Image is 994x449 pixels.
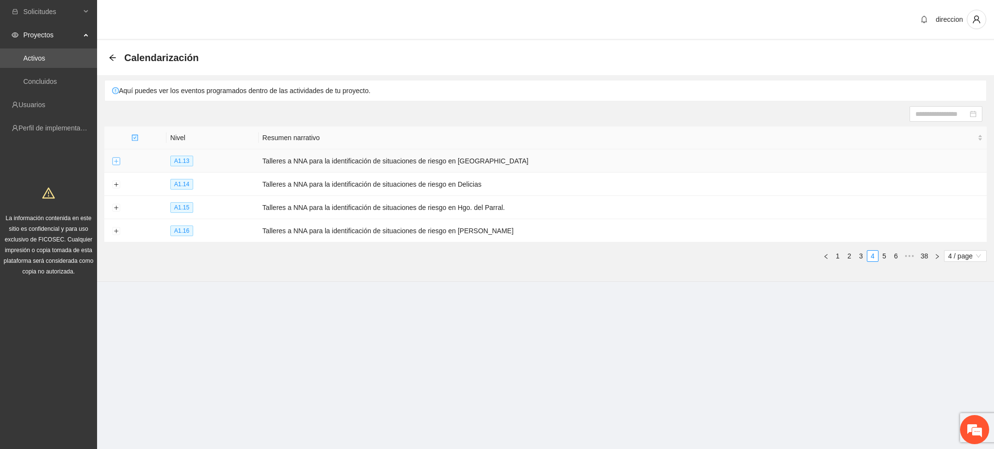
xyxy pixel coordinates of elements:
[867,250,878,262] li: 4
[855,250,867,262] li: 3
[109,54,116,62] span: arrow-left
[844,251,855,261] a: 2
[112,204,120,212] button: Expand row
[259,219,987,242] td: Talleres a NNA para la identificación de situaciones de riesgo en [PERSON_NAME]
[112,227,120,235] button: Expand row
[878,250,890,262] li: 5
[879,251,890,261] a: 5
[823,254,829,259] span: left
[109,54,116,62] div: Back
[820,250,832,262] button: left
[12,8,18,15] span: inbox
[42,187,55,199] span: warning
[23,2,81,21] span: Solicitudes
[918,251,931,261] a: 38
[159,5,182,28] div: Minimizar ventana de chat en vivo
[18,124,94,132] a: Perfil de implementadora
[948,251,983,261] span: 4 / page
[259,196,987,219] td: Talleres a NNA para la identificación de situaciones de riesgo en Hgo. del Parral.
[832,250,844,262] li: 1
[902,250,917,262] span: •••
[936,16,963,23] span: direccion
[4,215,94,275] span: La información contenida en este sitio es confidencial y para uso exclusivo de FICOSEC. Cualquier...
[967,10,986,29] button: user
[902,250,917,262] li: Next 5 Pages
[820,250,832,262] li: Previous Page
[832,251,843,261] a: 1
[170,156,193,166] span: A1.13
[18,101,45,109] a: Usuarios
[263,132,976,143] span: Resumen narrativo
[856,251,866,261] a: 3
[170,202,193,213] span: A1.15
[23,25,81,45] span: Proyectos
[105,80,986,101] div: Aquí puedes ver los eventos programados dentro de las actividades de tu proyecto.
[931,250,943,262] li: Next Page
[944,250,987,262] div: Page Size
[890,250,902,262] li: 6
[917,250,932,262] li: 38
[23,54,45,62] a: Activos
[56,129,134,227] span: Estamos en línea.
[867,251,878,261] a: 4
[844,250,855,262] li: 2
[132,134,138,141] span: check-square
[112,181,120,189] button: Expand row
[259,127,987,149] th: Resumen narrativo
[112,87,119,94] span: exclamation-circle
[170,225,193,236] span: A1.16
[124,50,199,65] span: Calendarización
[891,251,901,261] a: 6
[916,12,932,27] button: bell
[50,49,163,62] div: Chatee con nosotros ahora
[934,254,940,259] span: right
[931,250,943,262] button: right
[23,78,57,85] a: Concluidos
[170,179,193,190] span: A1.14
[112,158,120,165] button: Expand row
[12,32,18,38] span: eye
[259,149,987,173] td: Talleres a NNA para la identificación de situaciones de riesgo en [GEOGRAPHIC_DATA]
[5,265,185,299] textarea: Escriba su mensaje y pulse “Intro”
[259,173,987,196] td: Talleres a NNA para la identificación de situaciones de riesgo en Delicias
[967,15,986,24] span: user
[917,16,931,23] span: bell
[166,127,259,149] th: Nivel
